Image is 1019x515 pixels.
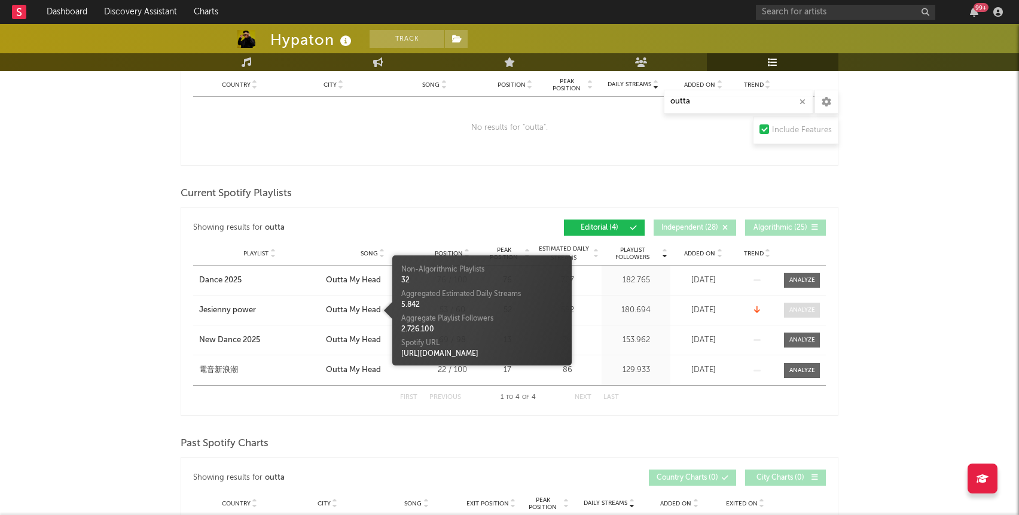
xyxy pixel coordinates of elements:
[370,30,444,48] button: Track
[575,394,591,401] button: Next
[326,275,381,287] div: Outta My Head
[664,90,813,114] input: Search Playlists/Charts
[684,81,715,89] span: Added On
[498,81,526,89] span: Position
[401,300,563,310] div: 5.842
[199,334,260,346] div: New Dance 2025
[572,224,627,231] span: Editorial ( 4 )
[673,334,733,346] div: [DATE]
[199,334,320,346] a: New Dance 2025
[660,500,691,507] span: Added On
[536,245,591,263] span: Estimated Daily Streams
[193,97,826,159] div: No results for " outta ".
[756,5,935,20] input: Search for artists
[485,391,551,405] div: 1 4 4
[401,313,563,324] div: Aggregate Playlist Followers
[222,81,251,89] span: Country
[401,264,563,275] div: Non-Algorithmic Playlists
[744,81,764,89] span: Trend
[603,394,619,401] button: Last
[673,275,733,287] div: [DATE]
[199,364,238,376] div: 電音新浪潮
[193,470,509,486] div: Showing results for
[608,80,651,89] span: Daily Streams
[745,470,826,486] button: City Charts(0)
[772,123,832,138] div: Include Features
[524,496,562,511] span: Peak Position
[548,78,585,92] span: Peak Position
[485,364,530,376] div: 17
[605,364,667,376] div: 129.933
[243,250,269,257] span: Playlist
[605,304,667,316] div: 180.694
[326,364,381,376] div: Outta My Head
[324,81,337,89] span: City
[673,364,733,376] div: [DATE]
[745,220,826,236] button: Algorithmic(25)
[673,304,733,316] div: [DATE]
[605,334,667,346] div: 153.962
[744,250,764,257] span: Trend
[401,338,563,349] div: Spotify URL
[401,351,478,358] a: [URL][DOMAIN_NAME]
[404,500,422,507] span: Song
[401,324,563,335] div: 2.726.100
[466,500,509,507] span: Exit Position
[181,437,269,451] span: Past Spotify Charts
[265,221,285,235] div: outta
[222,500,251,507] span: Country
[536,364,599,376] div: 86
[654,220,736,236] button: Independent(28)
[506,395,513,400] span: to
[974,3,989,12] div: 99 +
[605,275,667,287] div: 182.765
[425,364,479,376] div: 22 / 100
[401,289,563,300] div: Aggregated Estimated Daily Streams
[726,500,758,507] span: Exited On
[326,334,381,346] div: Outta My Head
[605,246,660,261] span: Playlist Followers
[199,364,320,376] a: 電音新浪潮
[422,81,440,89] span: Song
[181,187,292,201] span: Current Spotify Playlists
[199,275,242,287] div: Dance 2025
[193,220,509,236] div: Showing results for
[400,394,417,401] button: First
[429,394,461,401] button: Previous
[199,304,320,316] a: Jesienny power
[401,275,563,286] div: 32
[564,220,645,236] button: Editorial(4)
[661,224,718,231] span: Independent ( 28 )
[753,474,808,482] span: City Charts ( 0 )
[199,304,256,316] div: Jesienny power
[270,30,355,50] div: Hypaton
[318,500,331,507] span: City
[435,250,463,257] span: Position
[485,246,523,261] span: Peak Position
[657,474,718,482] span: Country Charts ( 0 )
[265,471,285,485] div: outta
[361,250,378,257] span: Song
[649,470,736,486] button: Country Charts(0)
[684,250,715,257] span: Added On
[199,275,320,287] a: Dance 2025
[970,7,978,17] button: 99+
[522,395,529,400] span: of
[753,224,808,231] span: Algorithmic ( 25 )
[326,304,381,316] div: Outta My Head
[584,499,627,508] span: Daily Streams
